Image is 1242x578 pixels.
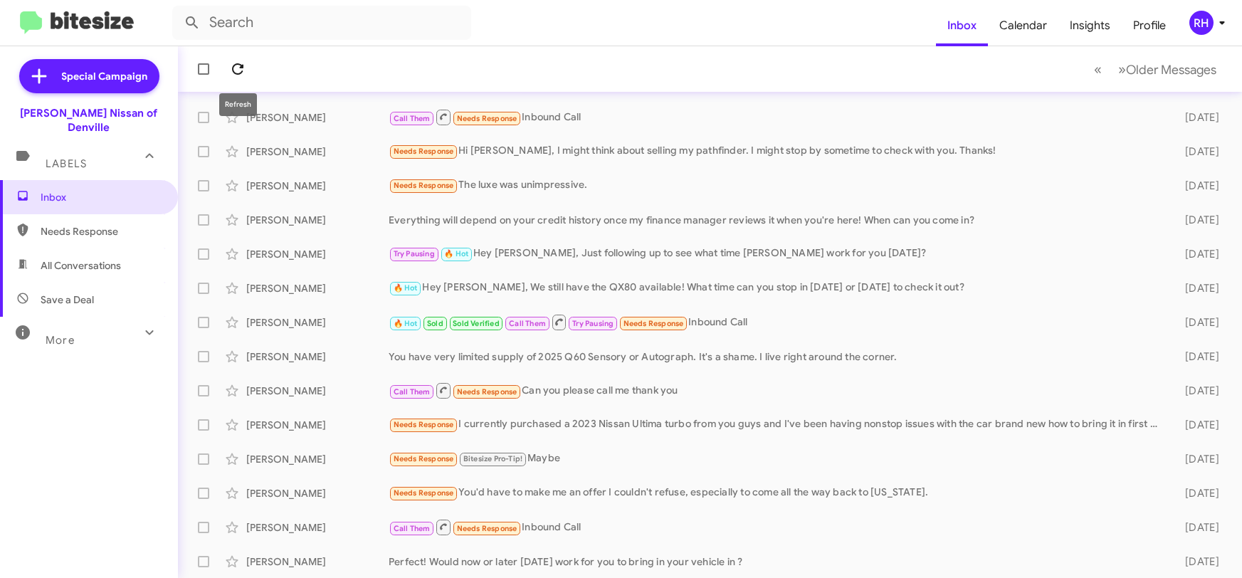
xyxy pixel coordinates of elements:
span: Bitesize Pro-Tip! [463,454,522,463]
span: Call Them [394,387,431,396]
div: [DATE] [1164,452,1231,466]
div: [PERSON_NAME] [246,384,389,398]
span: Needs Response [394,147,454,156]
span: 🔥 Hot [394,283,418,293]
input: Search [172,6,471,40]
div: Can you please call me thank you [389,382,1164,399]
a: Insights [1058,5,1122,46]
div: [PERSON_NAME] [246,144,389,159]
span: « [1094,61,1102,78]
span: Needs Response [457,114,517,123]
nav: Page navigation example [1086,55,1225,84]
span: Labels [46,157,87,170]
span: Try Pausing [394,249,435,258]
div: [DATE] [1164,418,1231,432]
span: Sold Verified [453,319,500,328]
div: Hey [PERSON_NAME], We still have the QX80 available! What time can you stop in [DATE] or [DATE] t... [389,280,1164,296]
span: Try Pausing [572,319,614,328]
div: I currently purchased a 2023 Nissan Ultima turbo from you guys and I've been having nonstop issue... [389,416,1164,433]
div: Hey [PERSON_NAME], Just following up to see what time [PERSON_NAME] work for you [DATE]? [389,246,1164,262]
div: [PERSON_NAME] [246,452,389,466]
span: Sold [427,319,443,328]
div: [PERSON_NAME] [246,486,389,500]
div: [PERSON_NAME] [246,418,389,432]
span: Needs Response [394,488,454,498]
div: Maybe [389,451,1164,467]
div: Inbound Call [389,108,1164,126]
div: Inbound Call [389,313,1164,331]
button: RH [1177,11,1226,35]
div: [PERSON_NAME] [246,315,389,330]
div: The luxe was unimpressive. [389,177,1164,194]
span: Call Them [394,524,431,533]
div: Refresh [219,93,257,116]
a: Calendar [988,5,1058,46]
span: Older Messages [1126,62,1216,78]
div: [DATE] [1164,520,1231,535]
div: [DATE] [1164,350,1231,364]
div: [DATE] [1164,179,1231,193]
div: Perfect! Would now or later [DATE] work for you to bring in your vehicle in ? [389,555,1164,569]
div: [DATE] [1164,486,1231,500]
div: [PERSON_NAME] [246,179,389,193]
div: [DATE] [1164,555,1231,569]
a: Profile [1122,5,1177,46]
div: [PERSON_NAME] [246,247,389,261]
div: You'd have to make me an offer I couldn't refuse, especially to come all the way back to [US_STATE]. [389,485,1164,501]
span: Needs Response [457,387,517,396]
span: » [1118,61,1126,78]
div: [DATE] [1164,281,1231,295]
span: Needs Response [457,524,517,533]
div: RH [1189,11,1214,35]
span: Inbox [41,190,162,204]
span: Save a Deal [41,293,94,307]
span: More [46,334,75,347]
button: Next [1110,55,1225,84]
div: [DATE] [1164,315,1231,330]
div: [PERSON_NAME] [246,350,389,364]
div: [DATE] [1164,247,1231,261]
div: [PERSON_NAME] [246,213,389,227]
span: 🔥 Hot [444,249,468,258]
div: [PERSON_NAME] [246,520,389,535]
div: Everything will depend on your credit history once my finance manager reviews it when you're here... [389,213,1164,227]
span: 🔥 Hot [394,319,418,328]
div: [PERSON_NAME] [246,110,389,125]
div: [DATE] [1164,144,1231,159]
span: Needs Response [41,224,162,238]
span: Needs Response [394,181,454,190]
div: You have very limited supply of 2025 Q60 Sensory or Autograph. It's a shame. I live right around ... [389,350,1164,364]
div: [DATE] [1164,110,1231,125]
div: [PERSON_NAME] [246,281,389,295]
div: [DATE] [1164,384,1231,398]
div: Inbound Call [389,518,1164,536]
div: Hi [PERSON_NAME], I might think about selling my pathfinder. I might stop by sometime to check wi... [389,143,1164,159]
div: [DATE] [1164,213,1231,227]
span: Needs Response [394,454,454,463]
span: Call Them [509,319,546,328]
span: Call Them [394,114,431,123]
span: Needs Response [623,319,684,328]
a: Special Campaign [19,59,159,93]
span: All Conversations [41,258,121,273]
button: Previous [1085,55,1110,84]
div: [PERSON_NAME] [246,555,389,569]
a: Inbox [936,5,988,46]
span: Needs Response [394,420,454,429]
span: Special Campaign [62,69,148,83]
